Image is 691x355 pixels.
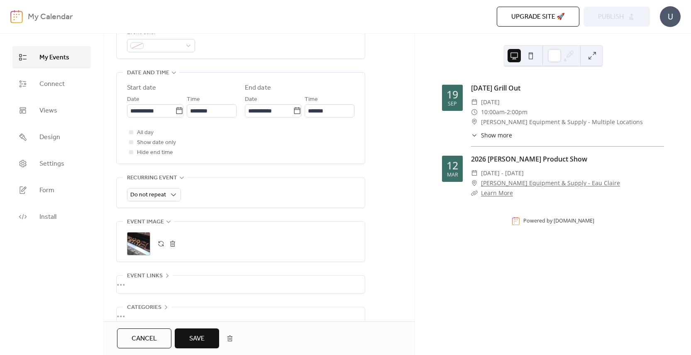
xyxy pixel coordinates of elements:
div: ​ [471,168,478,178]
button: Cancel [117,328,171,348]
span: Show more [481,131,512,140]
button: Save [175,328,219,348]
span: Event links [127,271,163,281]
button: Upgrade site 🚀 [497,7,579,27]
span: Categories [127,303,161,313]
span: Form [39,186,54,196]
a: Install [12,206,91,228]
span: Views [39,106,57,116]
a: [PERSON_NAME] Equipment & Supply - Eau Claire [481,178,620,188]
span: Save [189,334,205,344]
span: Date and time [127,68,169,78]
div: Powered by [523,218,594,225]
a: Settings [12,152,91,175]
a: My Events [12,46,91,69]
span: [PERSON_NAME] Equipment & Supply - Multiple Locations [481,117,643,127]
div: ​ [471,131,478,140]
div: [DATE] Grill Out [471,83,664,93]
span: Cancel [132,334,157,344]
div: U [660,6,681,27]
span: - [505,107,507,117]
span: Date [127,95,139,105]
div: Event color [127,28,193,38]
div: ​ [471,117,478,127]
button: ​Show more [471,131,512,140]
a: 2026 [PERSON_NAME] Product Show [471,154,587,164]
div: ​ [471,188,478,198]
div: ​ [471,97,478,107]
a: [DOMAIN_NAME] [554,218,594,225]
span: Install [39,212,56,222]
span: Date [245,95,257,105]
div: 12 [447,160,458,171]
div: Sep [448,101,457,107]
div: ​ [471,178,478,188]
div: End date [245,83,271,93]
span: Connect [39,79,65,89]
span: Settings [39,159,64,169]
span: Do not repeat [130,189,166,201]
span: Show date only [137,138,176,148]
img: logo [10,10,23,23]
a: Connect [12,73,91,95]
span: Time [305,95,318,105]
span: Hide end time [137,148,173,158]
div: ; [127,232,150,255]
span: Recurring event [127,173,177,183]
a: Views [12,99,91,122]
div: Start date [127,83,156,93]
b: My Calendar [28,9,73,25]
span: Time [187,95,200,105]
span: Upgrade site 🚀 [511,12,565,22]
span: All day [137,128,154,138]
span: 10:00am [481,107,505,117]
span: My Events [39,53,69,63]
span: 2:00pm [507,107,527,117]
div: ••• [117,307,365,325]
div: 19 [447,89,458,100]
div: Mar [447,172,458,178]
div: ​ [471,107,478,117]
a: Form [12,179,91,201]
span: [DATE] [481,97,500,107]
span: Event image [127,217,164,227]
div: ••• [117,276,365,293]
a: Learn More [481,189,513,197]
span: Design [39,132,60,142]
span: [DATE] - [DATE] [481,168,524,178]
a: Design [12,126,91,148]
